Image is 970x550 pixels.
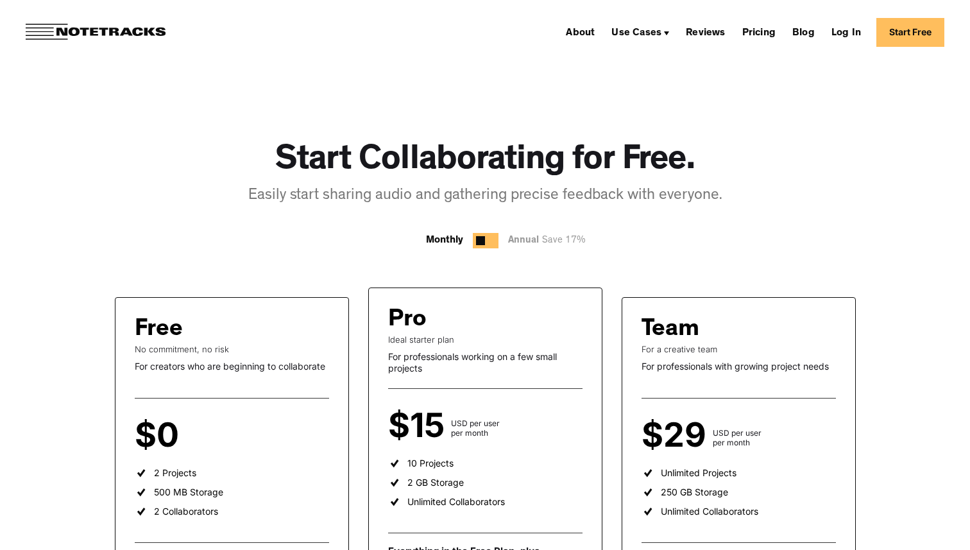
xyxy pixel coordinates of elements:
[388,334,583,345] div: Ideal starter plan
[154,467,196,479] div: 2 Projects
[539,236,586,246] span: Save 17%
[388,307,427,334] div: Pro
[154,486,223,498] div: 500 MB Storage
[407,496,505,508] div: Unlimited Collaborators
[876,18,944,47] a: Start Free
[407,477,464,488] div: 2 GB Storage
[275,141,695,183] h1: Start Collaborating for Free.
[642,361,836,372] div: For professionals with growing project needs
[713,428,762,447] div: USD per user per month
[561,22,600,42] a: About
[388,415,451,438] div: $15
[826,22,866,42] a: Log In
[661,506,758,517] div: Unlimited Collaborators
[388,351,583,374] div: For professionals working on a few small projects
[407,458,454,469] div: 10 Projects
[135,424,185,447] div: $0
[185,428,223,447] div: per user per month
[611,28,661,39] div: Use Cases
[154,506,218,517] div: 2 Collaborators
[642,344,836,354] div: For a creative team
[135,361,329,372] div: For creators who are beginning to collaborate
[661,486,728,498] div: 250 GB Storage
[787,22,820,42] a: Blog
[642,424,713,447] div: $29
[451,418,500,438] div: USD per user per month
[135,317,183,344] div: Free
[426,233,463,248] div: Monthly
[661,467,736,479] div: Unlimited Projects
[508,233,592,249] div: Annual
[642,317,699,344] div: Team
[135,344,329,354] div: No commitment, no risk
[737,22,781,42] a: Pricing
[248,185,722,207] div: Easily start sharing audio and gathering precise feedback with everyone.
[681,22,730,42] a: Reviews
[606,22,674,42] div: Use Cases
